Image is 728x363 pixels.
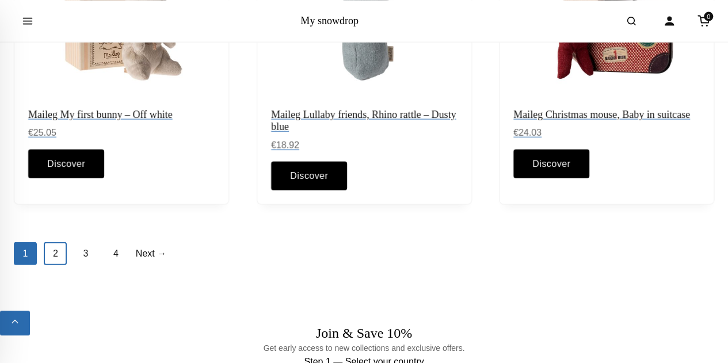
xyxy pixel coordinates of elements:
[513,128,519,138] span: €
[28,128,33,138] span: €
[615,5,647,37] button: Open search
[14,242,37,265] span: 1
[28,150,104,178] a: Discover
[691,8,716,33] a: Cart
[12,5,44,37] button: Open menu
[271,140,299,150] span: 18.92
[513,128,542,138] span: 24.03
[704,12,713,21] span: 0
[271,140,276,150] span: €
[19,325,710,342] h2: Join & Save 10%
[271,162,347,191] a: Discover
[44,242,67,265] a: 2
[28,128,56,138] span: 25.05
[19,342,710,354] p: Get early access to new collections and exclusive offers.
[28,109,215,121] h2: Maileg My first bunny – Off white
[14,242,714,265] nav: Posts pagination
[74,242,97,265] a: 3
[657,8,682,33] a: Account
[300,14,359,26] a: My snowdrop
[513,109,700,121] h2: Maileg Christmas mouse, Baby in suitcase
[271,109,458,133] h2: Maileg Lullaby friends, Rhino rattle – Dusty blue
[513,150,589,178] a: Discover
[104,242,127,265] a: 4
[135,242,167,265] a: Next →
